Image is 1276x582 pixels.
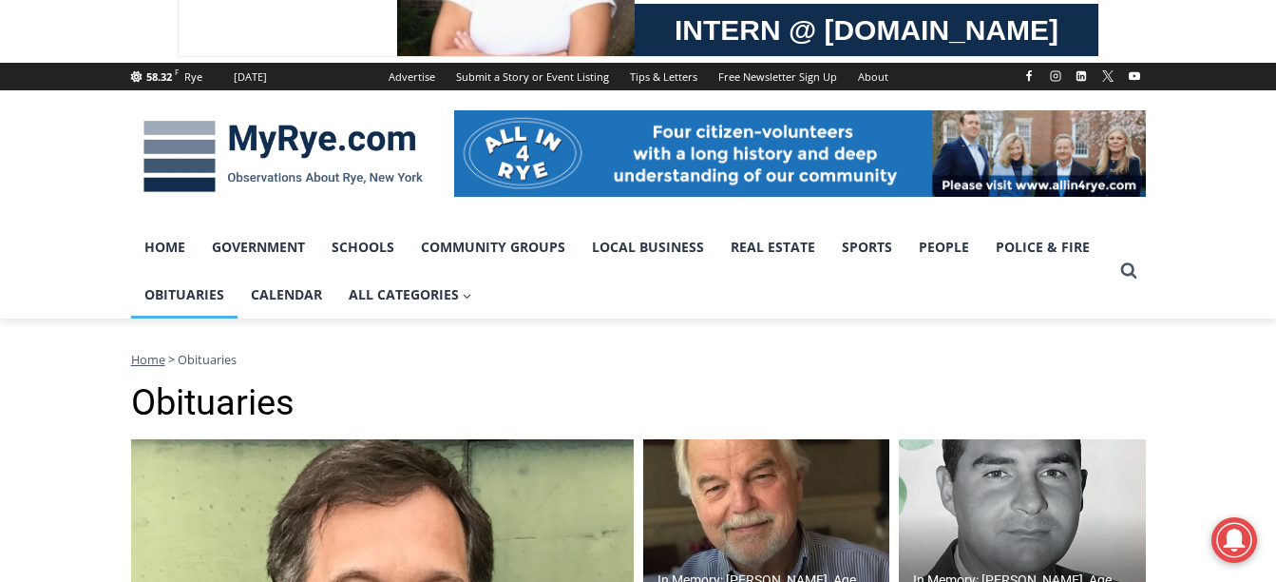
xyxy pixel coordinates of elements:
[1112,254,1146,288] button: View Search Form
[131,351,165,368] a: Home
[175,67,179,77] span: F
[131,350,1146,369] nav: Breadcrumbs
[828,223,905,271] a: Sports
[1018,65,1040,87] a: Facebook
[131,381,1146,425] h1: Obituaries
[1123,65,1146,87] a: YouTube
[212,161,217,180] div: /
[454,110,1146,196] img: All in for Rye
[480,1,898,184] div: "At the 10am stand-up meeting, each intern gets a chance to take [PERSON_NAME] and the other inte...
[234,68,267,86] div: [DATE]
[131,271,238,319] a: Obituaries
[199,56,265,156] div: Birds of Prey: Falcon and hawk demos
[905,223,982,271] a: People
[1096,65,1119,87] a: X
[318,223,408,271] a: Schools
[146,69,172,84] span: 58.32
[221,161,230,180] div: 6
[378,63,446,90] a: Advertise
[178,351,237,368] span: Obituaries
[446,63,619,90] a: Submit a Story or Event Listing
[708,63,847,90] a: Free Newsletter Sign Up
[131,223,1112,320] nav: Primary Navigation
[1044,65,1067,87] a: Instagram
[131,107,435,206] img: MyRye.com
[847,63,899,90] a: About
[619,63,708,90] a: Tips & Letters
[497,189,881,232] span: Intern @ [DOMAIN_NAME]
[1,189,275,237] a: [PERSON_NAME] Read Sanctuary Fall Fest: [DATE]
[199,223,318,271] a: Government
[335,271,486,319] button: Child menu of All Categories
[184,68,202,86] div: Rye
[982,223,1103,271] a: Police & Fire
[717,223,828,271] a: Real Estate
[579,223,717,271] a: Local Business
[199,161,207,180] div: 2
[378,63,899,90] nav: Secondary Navigation
[15,191,243,235] h4: [PERSON_NAME] Read Sanctuary Fall Fest: [DATE]
[238,271,335,319] a: Calendar
[1070,65,1093,87] a: Linkedin
[408,223,579,271] a: Community Groups
[131,223,199,271] a: Home
[457,184,921,237] a: Intern @ [DOMAIN_NAME]
[168,351,175,368] span: >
